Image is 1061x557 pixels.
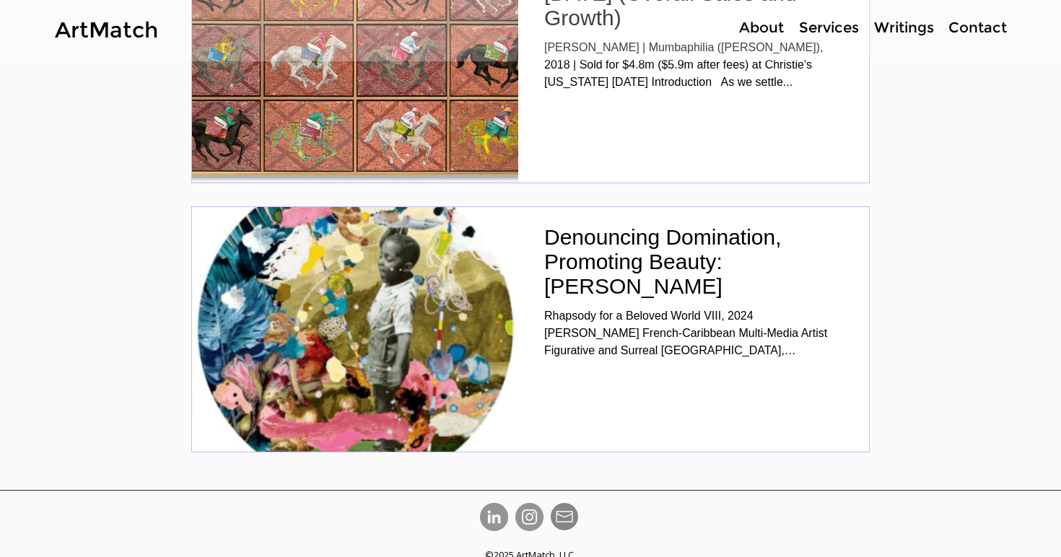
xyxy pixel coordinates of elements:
div: [PERSON_NAME] | Mumbaphilia ([PERSON_NAME]), 2018 | Sold for $4.8m ($5.9m after fees) at Christie... [544,39,843,91]
p: Services [792,17,866,38]
img: Denouncing Domination, Promoting Beauty: Marielle Plaisir [191,206,519,452]
div: Rhapsody for a Beloved World VIII, 2024 [PERSON_NAME] French-Caribbean Multi-Media Artist Figurat... [544,307,843,359]
p: About [732,17,791,38]
h2: Denouncing Domination, Promoting Beauty: [PERSON_NAME] [544,225,843,299]
img: LinkedIn [480,503,508,531]
a: About [731,17,791,38]
img: Instagram [515,503,543,531]
nav: Site [686,17,1013,38]
p: Writings [867,17,941,38]
a: Writings [866,17,941,38]
a: Denouncing Domination, Promoting Beauty: [PERSON_NAME] [544,224,843,307]
svg: ArtMatch Art Advisory Email Contact [551,503,578,530]
a: Services [791,17,866,38]
a: Contact [941,17,1013,38]
ul: Social Bar [480,503,543,531]
a: ArtMatch [55,17,158,43]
